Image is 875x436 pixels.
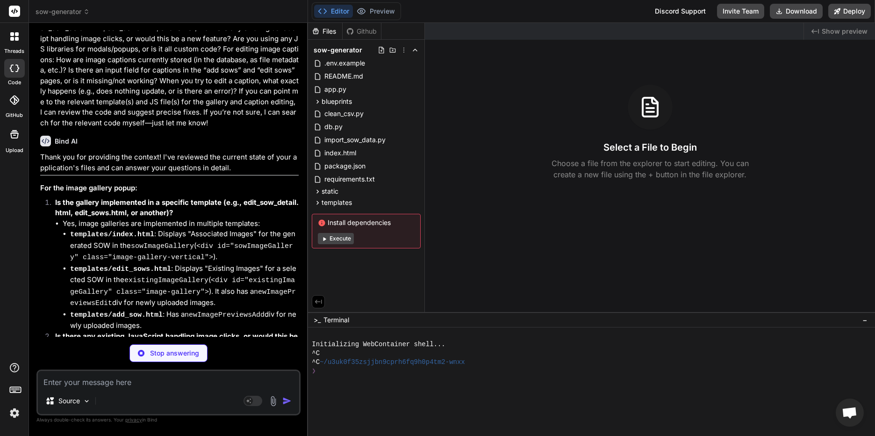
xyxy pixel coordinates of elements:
[323,174,376,185] span: requirements.txt
[150,349,199,358] p: Stop answering
[322,187,338,196] span: static
[185,311,265,319] code: newImagePreviewsAdd
[822,27,868,36] span: Show preview
[70,229,299,263] li: : Displays "Associated Images" for the generated SOW in the ( ).
[314,45,362,55] span: sow-generator
[70,276,295,296] code: <div id="existingImageGallery" class="image-gallery">
[6,111,23,119] label: GitHub
[649,4,711,19] div: Discord Support
[770,4,823,19] button: Download
[6,146,23,154] label: Upload
[70,231,154,239] code: templates/index.html
[323,71,364,82] span: README.md
[323,147,357,159] span: index.html
[125,417,142,422] span: privacy
[308,27,342,36] div: Files
[58,396,80,406] p: Source
[63,218,299,331] li: Yes, image galleries are implemented in multiple templates:
[312,349,320,358] span: ^C
[7,405,22,421] img: settings
[312,367,316,376] span: ❯
[36,415,301,424] p: Always double-check its answers. Your in Bind
[4,47,24,55] label: threads
[55,198,299,218] strong: Is the gallery implemented in a specific template (e.g., edit_sow_detail.html, edit_sows.html, or...
[322,97,352,106] span: blueprints
[282,396,292,406] img: icon
[323,160,366,172] span: package.json
[320,358,465,367] span: ~/u3uk0f35zsjjbn9cprh6fq9h0p4tm2-wnxx
[55,137,78,146] h6: Bind AI
[323,121,344,132] span: db.py
[861,312,869,327] button: −
[83,397,91,405] img: Pick Models
[124,276,208,284] code: existingImageGallery
[36,7,90,16] span: sow-generator
[8,79,21,87] label: code
[70,265,171,273] code: templates/edit_sows.html
[353,5,399,18] button: Preview
[40,183,299,194] h3: For the image gallery popup:
[323,134,387,145] span: import_sow_data.py
[318,218,415,227] span: Install dependencies
[312,358,320,367] span: ^C
[314,5,353,18] button: Editor
[323,58,366,69] span: .env.example
[70,263,299,309] li: : Displays "Existing Images" for a selected SOW in the ( ). It also has a div for newly uploaded ...
[343,27,381,36] div: Github
[323,84,347,95] span: app.py
[836,399,864,427] div: Open chat
[312,340,445,349] span: Initializing WebContainer shell...
[545,158,755,180] p: Choose a file from the explorer to start editing. You can create a new file using the + button in...
[862,315,868,325] span: −
[131,242,194,250] code: sowImageGallery
[55,332,300,351] strong: Is there any existing JavaScript handling image clicks, or would this be a new feature?
[828,4,871,19] button: Deploy
[70,309,299,331] li: : Has a div for newly uploaded images.
[717,4,764,19] button: Invite Team
[322,198,352,207] span: templates
[323,108,365,119] span: clean_csv.py
[40,152,299,173] p: Thank you for providing the context! I've reviewed the current state of your application's files ...
[323,315,349,325] span: Terminal
[314,315,321,325] span: >_
[318,233,354,244] button: Execute
[268,396,279,407] img: attachment
[603,141,697,154] h3: Select a File to Begin
[70,311,163,319] code: templates/add_sow.html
